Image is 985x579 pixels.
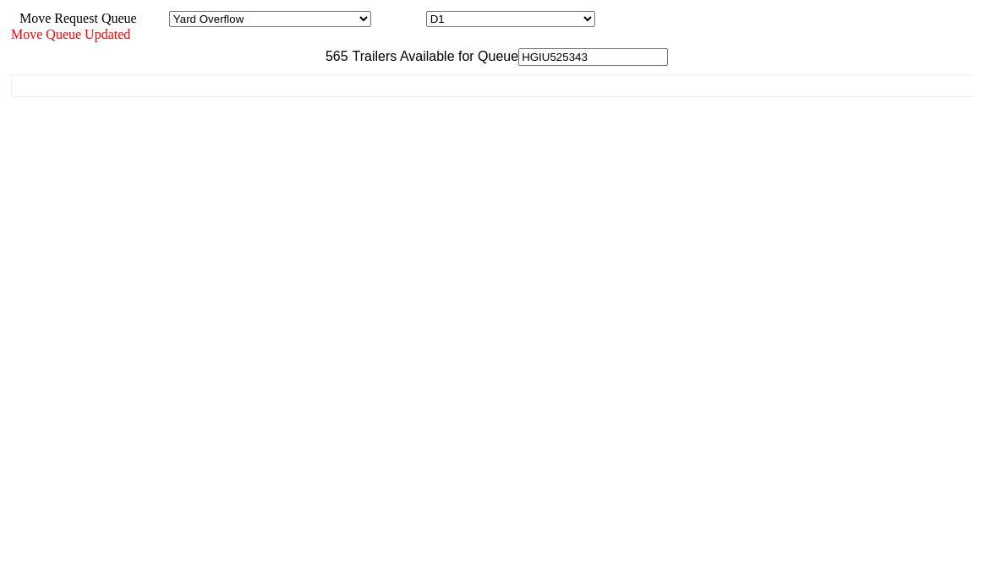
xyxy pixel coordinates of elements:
span: Move Queue Updated [11,27,130,41]
span: Area [140,11,166,25]
span: Move Request Queue [11,11,137,25]
span: 565 [317,49,348,63]
input: Filter Available Trailers [518,48,668,66]
span: Location [375,11,423,25]
span: Trailers Available for Queue [348,49,519,63]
